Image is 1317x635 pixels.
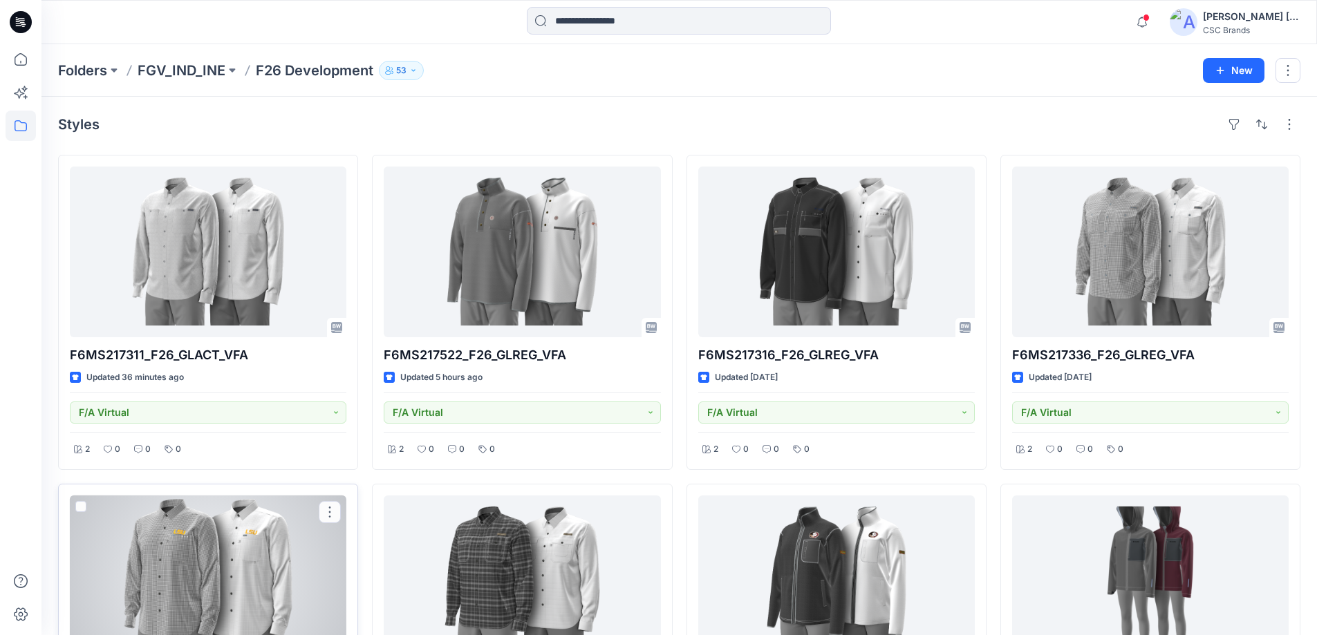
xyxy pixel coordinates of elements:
p: 2 [1027,442,1032,457]
p: 0 [1057,442,1063,457]
p: 0 [1087,442,1093,457]
p: 2 [85,442,90,457]
p: Updated [DATE] [1029,370,1092,385]
button: New [1203,58,1264,83]
a: FGV_IND_INE [138,61,225,80]
a: F6MS217522_F26_GLREG_VFA [384,167,660,337]
h4: Styles [58,116,100,133]
p: Updated [DATE] [715,370,778,385]
div: CSC Brands [1203,25,1300,35]
a: F6MS217336_F26_GLREG_VFA [1012,167,1289,337]
p: 0 [115,442,120,457]
p: F6MS217316_F26_GLREG_VFA [698,345,975,365]
a: Folders [58,61,107,80]
p: 0 [804,442,810,457]
img: avatar [1170,8,1197,36]
p: 0 [774,442,779,457]
p: 0 [429,442,434,457]
p: Updated 5 hours ago [400,370,483,385]
p: 0 [145,442,151,457]
button: 53 [379,61,424,80]
p: 0 [459,442,465,457]
p: F6MS217311_F26_GLACT_VFA [70,345,346,365]
p: 2 [713,442,718,457]
p: Updated 36 minutes ago [86,370,184,385]
p: 0 [1118,442,1123,457]
p: 53 [396,63,407,78]
p: F6MS217522_F26_GLREG_VFA [384,345,660,365]
p: 2 [399,442,404,457]
a: F6MS217316_F26_GLREG_VFA [698,167,975,337]
a: F6MS217311_F26_GLACT_VFA [70,167,346,337]
p: 0 [489,442,495,457]
div: [PERSON_NAME] [PERSON_NAME] [1203,8,1300,25]
p: 0 [176,442,181,457]
p: 0 [743,442,749,457]
p: F6MS217336_F26_GLREG_VFA [1012,345,1289,365]
p: F26 Development [256,61,373,80]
